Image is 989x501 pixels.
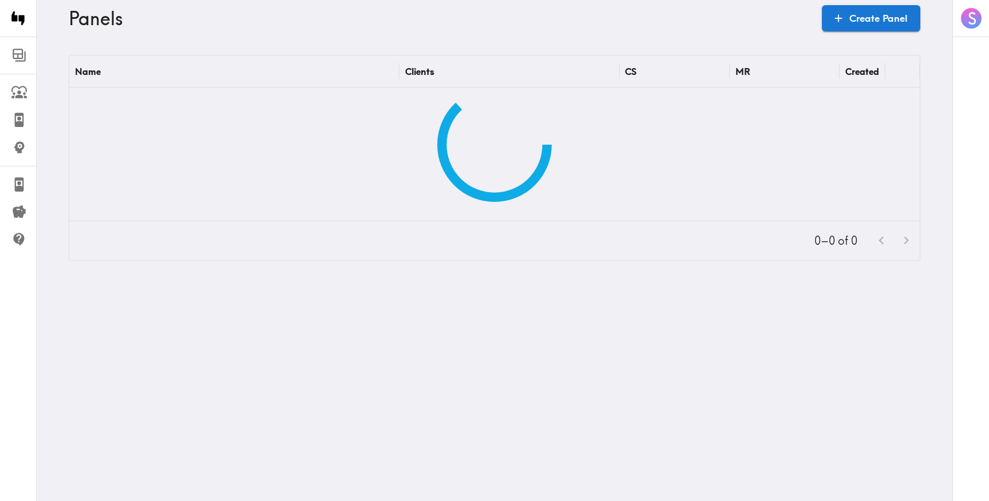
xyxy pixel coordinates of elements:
[7,7,30,30] img: Instapanel
[822,5,920,31] a: Create Panel
[845,66,879,77] div: Created
[75,66,101,77] div: Name
[405,66,434,77] div: Clients
[960,7,983,30] button: S
[968,9,976,29] span: S
[735,66,750,77] div: MR
[69,7,813,29] h3: Panels
[814,233,857,249] p: 0–0 of 0
[625,66,636,77] div: CS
